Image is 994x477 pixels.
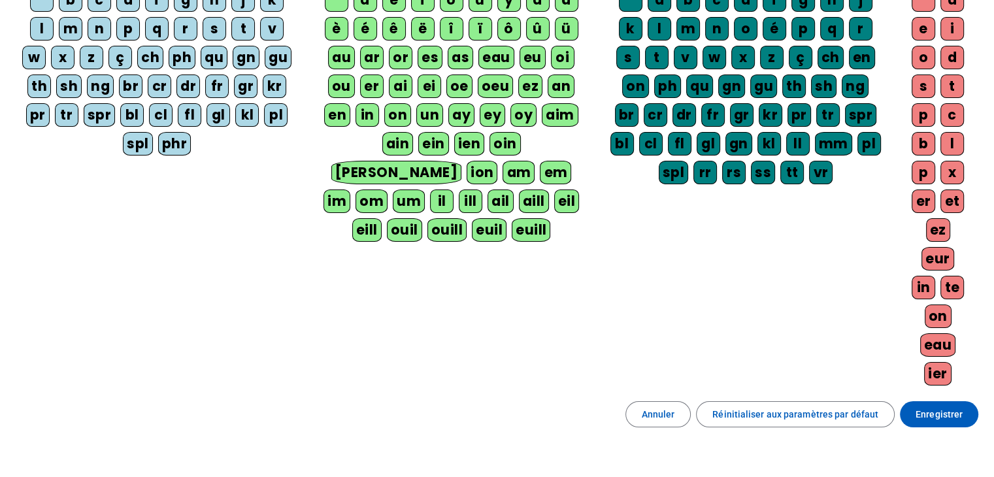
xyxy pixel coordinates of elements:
div: z [760,46,784,69]
div: s [616,46,640,69]
div: ain [382,132,414,156]
div: n [705,17,729,41]
div: br [119,74,142,98]
div: dr [176,74,200,98]
div: x [940,161,964,184]
div: in [356,103,379,127]
div: ch [137,46,163,69]
div: ph [169,46,195,69]
div: cr [148,74,171,98]
div: n [88,17,111,41]
div: q [820,17,844,41]
div: m [676,17,700,41]
div: ail [488,189,514,213]
div: th [27,74,51,98]
div: tr [816,103,840,127]
div: z [80,46,103,69]
div: er [912,189,935,213]
div: s [912,74,935,98]
button: Enregistrer [900,401,978,427]
div: cr [644,103,667,127]
div: te [940,276,964,299]
div: es [418,46,442,69]
div: on [384,103,411,127]
div: ai [389,74,412,98]
div: er [360,74,384,98]
button: Annuler [625,401,691,427]
div: tr [55,103,78,127]
div: ou [328,74,355,98]
div: pr [787,103,811,127]
div: ï [469,17,492,41]
div: mm [815,132,852,156]
div: gl [697,132,720,156]
div: v [674,46,697,69]
div: oeu [478,74,514,98]
div: ng [87,74,114,98]
div: x [731,46,755,69]
div: r [849,17,872,41]
div: b [912,132,935,156]
div: ç [789,46,812,69]
div: aill [519,189,549,213]
div: gu [750,74,777,98]
div: p [116,17,140,41]
div: û [526,17,550,41]
div: p [912,161,935,184]
div: ar [360,46,384,69]
div: ph [654,74,681,98]
div: kl [235,103,259,127]
div: k [619,17,642,41]
div: um [393,189,425,213]
div: oe [446,74,472,98]
div: phr [158,132,191,156]
div: ouill [427,218,467,242]
div: br [615,103,638,127]
div: et [940,189,964,213]
div: qu [201,46,227,69]
div: fr [205,74,229,98]
div: é [354,17,377,41]
div: euil [472,218,506,242]
div: rs [722,161,746,184]
div: pr [26,103,50,127]
div: vr [809,161,833,184]
div: m [59,17,82,41]
div: en [849,46,875,69]
div: on [622,74,649,98]
div: w [22,46,46,69]
div: r [174,17,197,41]
div: eau [478,46,514,69]
div: t [231,17,255,41]
div: fl [178,103,201,127]
span: Enregistrer [916,406,963,422]
div: t [645,46,669,69]
div: l [940,132,964,156]
div: ez [926,218,950,242]
div: e [912,17,935,41]
div: au [328,46,355,69]
div: ü [555,17,578,41]
div: p [912,103,935,127]
div: gn [233,46,259,69]
div: ch [818,46,844,69]
div: l [648,17,671,41]
div: é [763,17,786,41]
div: l [30,17,54,41]
div: ez [518,74,542,98]
div: as [448,46,473,69]
div: ë [411,17,435,41]
div: bl [120,103,144,127]
div: dr [672,103,696,127]
div: eil [554,189,580,213]
div: spr [845,103,877,127]
div: om [356,189,388,213]
div: s [203,17,226,41]
div: ng [842,74,869,98]
div: em [540,161,571,184]
div: eu [520,46,546,69]
div: gn [718,74,745,98]
button: Réinitialiser aux paramètres par défaut [696,401,895,427]
div: ç [108,46,132,69]
div: am [503,161,535,184]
